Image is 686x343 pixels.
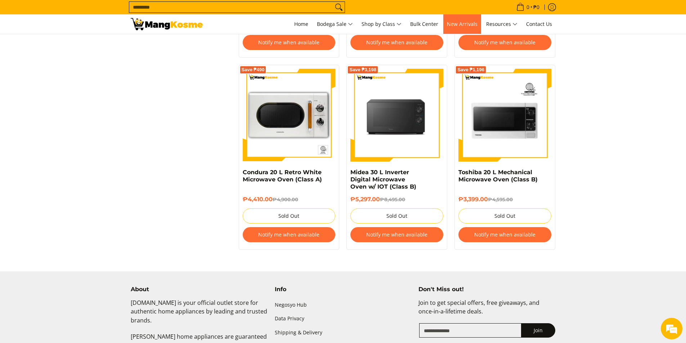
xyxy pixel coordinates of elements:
button: Join [521,323,555,338]
span: Save ₱490 [242,68,265,72]
img: Small Appliances l Mang Kosme: Home Appliances Warehouse Sale Microwave Oven [131,18,203,30]
button: Sold Out [243,208,336,224]
a: Negosyo Hub [275,298,412,312]
del: ₱4,900.00 [273,197,298,202]
img: Midea 30 L Inverter Digital Microwave Oven w/ IOT (Class B) [350,69,443,162]
del: ₱8,495.00 [380,197,405,202]
span: New Arrivals [447,21,477,27]
a: Contact Us [523,14,556,34]
a: Resources [483,14,521,34]
img: condura-vintage-style-20-liter-micowave-oven-with-icc-sticker-class-a-full-front-view-mang-kosme [243,69,336,162]
button: Notify me when available [350,35,443,50]
h6: ₱4,410.00 [243,196,336,203]
h4: Info [275,286,412,293]
span: We are offline. Please leave us a message. [15,91,126,163]
span: Save ₱1,196 [457,68,484,72]
span: Home [294,21,308,27]
del: ₱4,595.00 [488,197,513,202]
a: Bodega Sale [313,14,357,34]
button: Notify me when available [458,227,551,242]
button: Search [333,2,345,13]
h4: Don't Miss out! [418,286,555,293]
a: Toshiba 20 L Mechanical Microwave Oven (Class B) [458,169,538,183]
button: Notify me when available [243,227,336,242]
button: Notify me when available [350,227,443,242]
span: Resources [486,20,517,29]
span: Shop by Class [362,20,402,29]
button: Notify me when available [458,35,551,50]
button: Notify me when available [243,35,336,50]
span: 0 [525,5,530,10]
a: Midea 30 L Inverter Digital Microwave Oven w/ IOT (Class B) [350,169,416,190]
img: Toshiba 20 L Mechanical Microwave Oven (Class B) [458,69,551,162]
span: Contact Us [526,21,552,27]
a: Shipping & Delivery [275,326,412,339]
span: ₱0 [532,5,541,10]
div: Leave a message [37,40,121,50]
em: Submit [106,222,131,231]
div: Minimize live chat window [118,4,135,21]
a: New Arrivals [443,14,481,34]
a: Condura 20 L Retro White Microwave Oven (Class A) [243,169,322,183]
a: Data Privacy [275,312,412,326]
button: Sold Out [350,208,443,224]
h6: ₱5,297.00 [350,196,443,203]
p: Join to get special offers, free giveaways, and once-in-a-lifetime deals. [418,298,555,324]
a: Shop by Class [358,14,405,34]
p: [DOMAIN_NAME] is your official outlet store for authentic home appliances by leading and trusted ... [131,298,268,332]
span: • [514,3,542,11]
a: Home [291,14,312,34]
a: Bulk Center [407,14,442,34]
span: Bodega Sale [317,20,353,29]
h4: About [131,286,268,293]
button: Sold Out [458,208,551,224]
nav: Main Menu [210,14,556,34]
textarea: Type your message and click 'Submit' [4,197,137,222]
span: Save ₱3,198 [349,68,376,72]
span: Bulk Center [410,21,438,27]
h6: ₱3,399.00 [458,196,551,203]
